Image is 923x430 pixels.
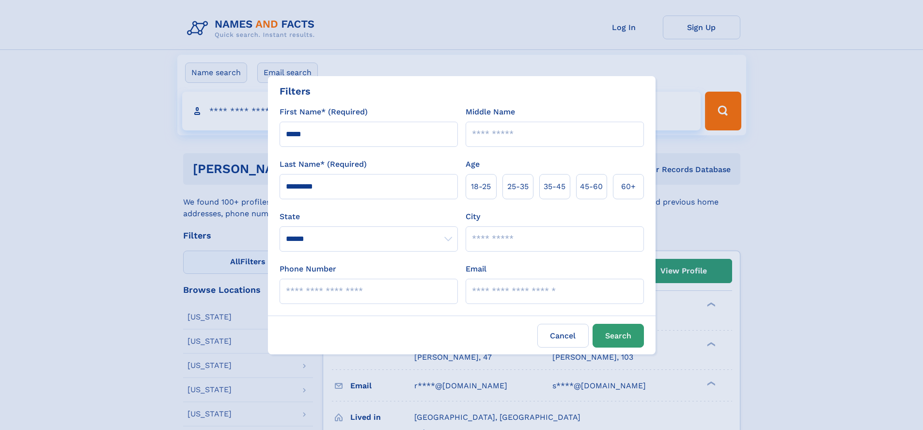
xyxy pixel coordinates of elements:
[466,263,486,275] label: Email
[466,211,480,223] label: City
[507,181,529,192] span: 25‑35
[280,106,368,118] label: First Name* (Required)
[544,181,565,192] span: 35‑45
[580,181,603,192] span: 45‑60
[280,84,311,98] div: Filters
[280,159,367,170] label: Last Name* (Required)
[466,106,515,118] label: Middle Name
[466,159,480,170] label: Age
[621,181,636,192] span: 60+
[280,263,336,275] label: Phone Number
[593,324,644,348] button: Search
[537,324,589,348] label: Cancel
[471,181,491,192] span: 18‑25
[280,211,458,223] label: State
